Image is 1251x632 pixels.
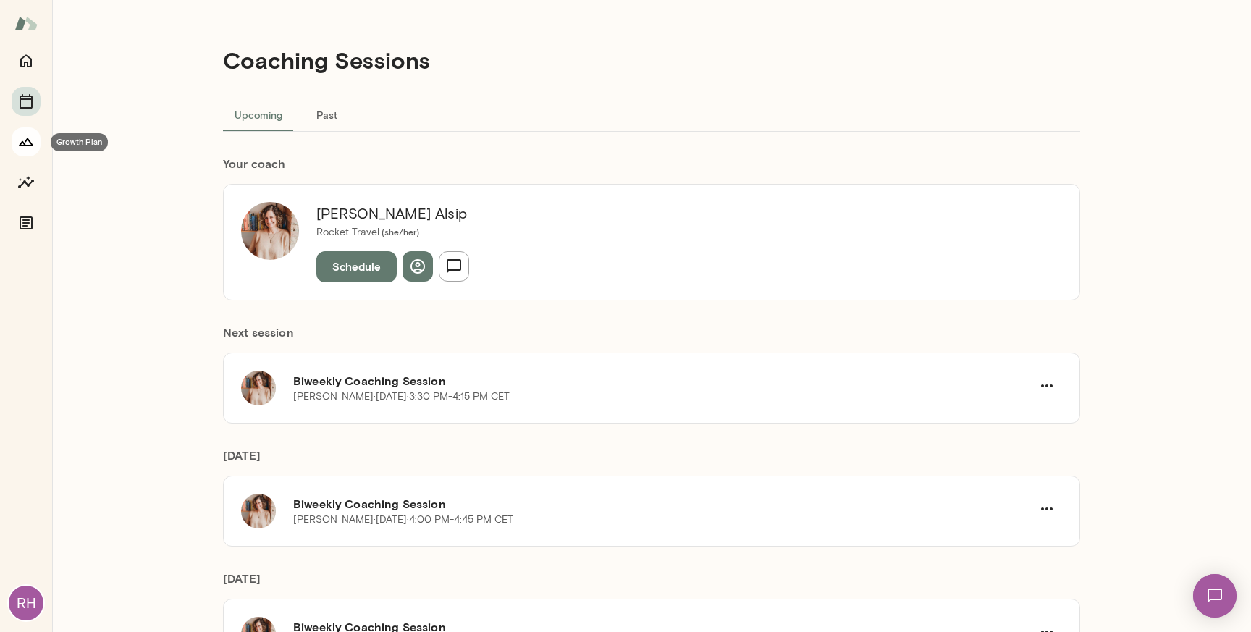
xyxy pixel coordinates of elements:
[223,570,1080,599] h6: [DATE]
[293,389,510,404] p: [PERSON_NAME] · [DATE] · 3:30 PM-4:15 PM CET
[223,447,1080,476] h6: [DATE]
[12,127,41,156] button: Growth Plan
[223,46,430,74] h4: Coaching Sessions
[51,133,108,151] div: Growth Plan
[12,208,41,237] button: Documents
[9,586,43,620] div: RH
[316,225,469,240] p: Rocket Travel
[12,87,41,116] button: Sessions
[223,97,294,132] button: Upcoming
[294,97,359,132] button: Past
[316,251,397,282] button: Schedule
[316,202,469,225] h6: [PERSON_NAME] Alsip
[293,495,1032,513] h6: Biweekly Coaching Session
[12,168,41,197] button: Insights
[439,251,469,282] button: Send message
[14,9,38,37] img: Mento
[223,324,1080,353] h6: Next session
[12,46,41,75] button: Home
[379,227,419,237] span: ( she/her )
[403,251,433,282] button: View profile
[241,202,299,260] img: Nancy Alsip
[293,372,1032,389] h6: Biweekly Coaching Session
[223,155,1080,172] h6: Your coach
[293,513,513,527] p: [PERSON_NAME] · [DATE] · 4:00 PM-4:45 PM CET
[223,97,1080,132] div: basic tabs example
